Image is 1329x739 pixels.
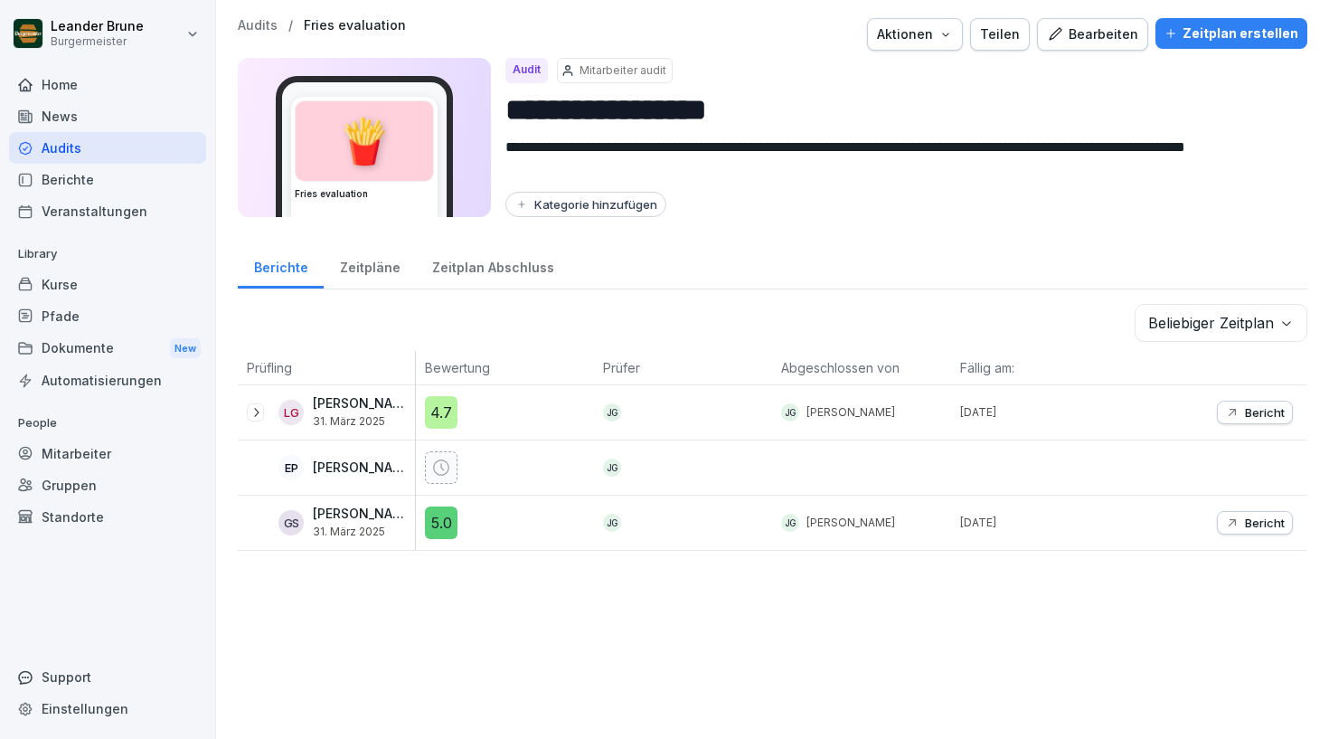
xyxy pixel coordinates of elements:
[9,469,206,501] a: Gruppen
[9,501,206,533] a: Standorte
[603,514,621,532] div: JG
[313,526,411,538] p: 31. März 2025
[505,58,548,83] div: Audit
[781,358,941,377] p: Abgeschlossen von
[313,460,411,476] p: [PERSON_NAME]
[980,24,1020,44] div: Teilen
[170,338,201,359] div: New
[313,507,411,522] p: [PERSON_NAME]
[877,24,953,44] div: Aktionen
[594,351,772,385] th: Prüfer
[9,332,206,365] div: Dokumente
[806,515,895,531] p: [PERSON_NAME]
[1047,24,1138,44] div: Bearbeiten
[1217,401,1293,424] button: Bericht
[9,164,206,195] a: Berichte
[278,400,304,425] div: LG
[425,396,457,429] div: 4.7
[9,132,206,164] a: Audits
[867,18,963,51] button: Aktionen
[951,351,1129,385] th: Fällig am:
[9,661,206,693] div: Support
[1245,405,1285,420] p: Bericht
[1217,511,1293,535] button: Bericht
[960,404,1129,421] p: [DATE]
[416,242,570,289] a: Zeitplan Abschluss
[304,18,406,33] a: Fries evaluation
[295,187,434,201] h3: Fries evaluation
[603,403,621,422] div: JG
[9,269,206,300] a: Kurse
[9,300,206,332] a: Pfade
[9,100,206,132] a: News
[781,403,799,422] div: JG
[603,459,621,477] div: JG
[296,101,433,181] div: 🍟
[1037,18,1148,51] button: Bearbeiten
[9,365,206,396] a: Automatisierungen
[9,195,206,227] a: Veranstaltungen
[278,510,304,535] div: GS
[1164,24,1298,43] div: Zeitplan erstellen
[960,515,1129,531] p: [DATE]
[9,438,206,469] a: Mitarbeiter
[970,18,1030,51] button: Teilen
[1155,18,1307,49] button: Zeitplan erstellen
[806,404,895,421] p: [PERSON_NAME]
[247,358,406,377] p: Prüfling
[324,242,416,289] a: Zeitpläne
[1245,516,1285,530] p: Bericht
[425,507,457,539] div: 5.0
[238,18,278,33] a: Audits
[288,18,293,33] p: /
[238,242,324,289] a: Berichte
[425,358,585,377] p: Bewertung
[51,35,144,48] p: Burgermeister
[278,455,304,480] div: EP
[514,197,657,212] div: Kategorie hinzufügen
[9,240,206,269] p: Library
[9,409,206,438] p: People
[51,19,144,34] p: Leander Brune
[313,396,411,412] p: [PERSON_NAME]
[580,62,666,79] p: Mitarbeiter audit
[505,192,666,217] button: Kategorie hinzufügen
[9,332,206,365] a: DokumenteNew
[9,69,206,100] a: Home
[9,693,206,725] a: Einstellungen
[781,514,799,532] div: JG
[313,415,411,428] p: 31. März 2025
